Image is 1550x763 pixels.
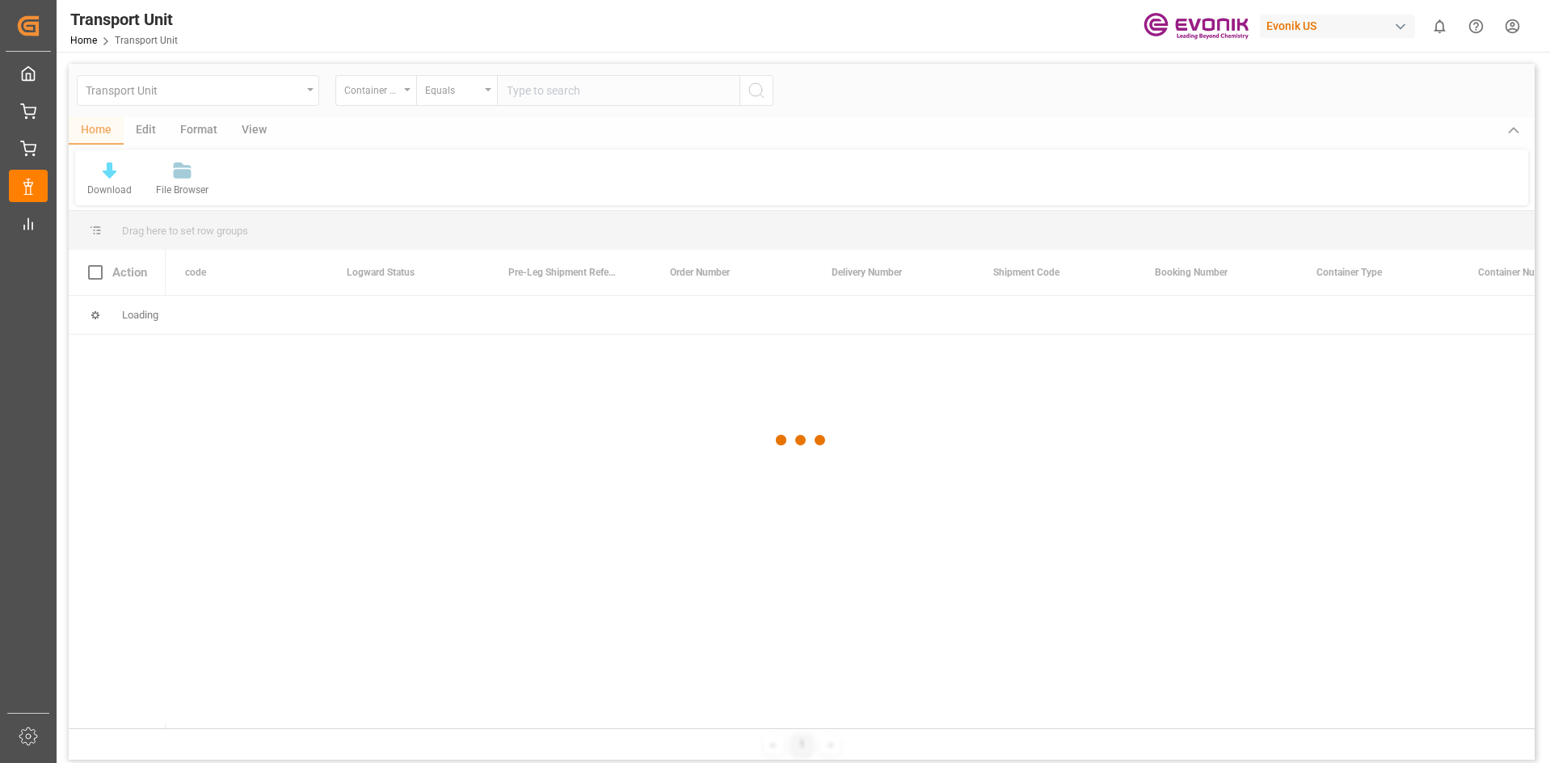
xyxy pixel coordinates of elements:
[1144,12,1249,40] img: Evonik-brand-mark-Deep-Purple-RGB.jpeg_1700498283.jpeg
[70,7,178,32] div: Transport Unit
[1260,11,1422,41] button: Evonik US
[1260,15,1415,38] div: Evonik US
[1422,8,1458,44] button: show 0 new notifications
[1458,8,1494,44] button: Help Center
[70,35,97,46] a: Home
